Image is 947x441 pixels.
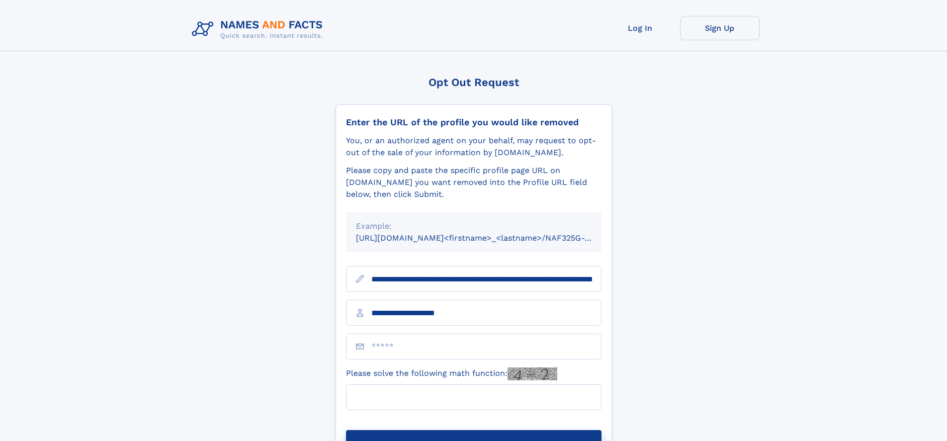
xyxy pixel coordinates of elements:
[680,16,760,40] a: Sign Up
[346,367,557,380] label: Please solve the following math function:
[346,165,602,200] div: Please copy and paste the specific profile page URL on [DOMAIN_NAME] you want removed into the Pr...
[188,16,331,43] img: Logo Names and Facts
[336,76,612,88] div: Opt Out Request
[601,16,680,40] a: Log In
[356,220,592,232] div: Example:
[356,233,620,243] small: [URL][DOMAIN_NAME]<firstname>_<lastname>/NAF325G-xxxxxxxx
[346,117,602,128] div: Enter the URL of the profile you would like removed
[346,135,602,159] div: You, or an authorized agent on your behalf, may request to opt-out of the sale of your informatio...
